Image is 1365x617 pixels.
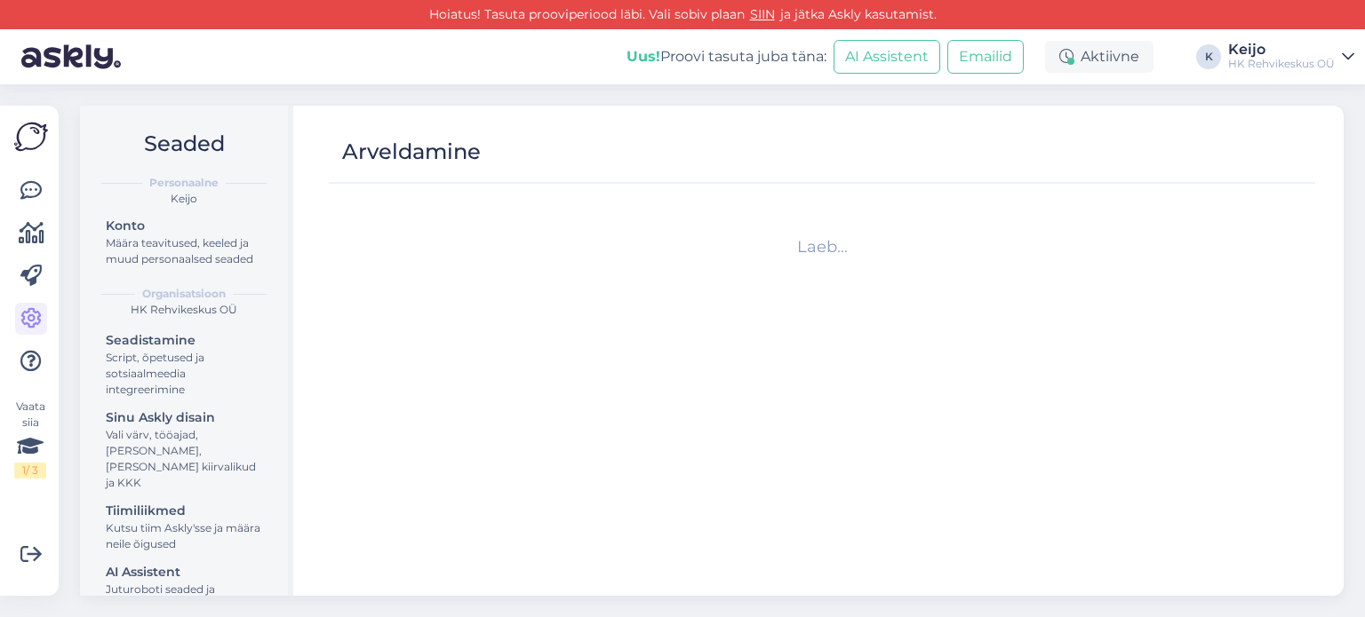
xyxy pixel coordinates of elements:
div: 1 / 3 [14,463,46,479]
div: K [1196,44,1221,69]
div: Arveldamine [342,135,481,169]
b: Uus! [627,48,660,65]
div: Aktiivne [1045,41,1153,73]
div: AI Assistent [106,563,266,581]
div: Sinu Askly disain [106,408,266,427]
b: Personaalne [149,175,219,191]
div: Vali värv, tööajad, [PERSON_NAME], [PERSON_NAME] kiirvalikud ja KKK [106,427,266,491]
div: Juturoboti seaded ja dokumentide lisamine [106,581,266,613]
a: KeijoHK Rehvikeskus OÜ [1228,43,1354,71]
div: Laeb... [336,235,1308,259]
a: TiimiliikmedKutsu tiim Askly'sse ja määra neile õigused [98,499,274,555]
h2: Seaded [94,127,274,161]
img: Askly Logo [14,120,48,154]
div: HK Rehvikeskus OÜ [94,302,274,318]
div: Konto [106,217,266,235]
button: Emailid [947,40,1024,74]
a: KontoMäära teavitused, keeled ja muud personaalsed seaded [98,214,274,270]
a: SeadistamineScript, õpetused ja sotsiaalmeedia integreerimine [98,328,274,400]
a: Sinu Askly disainVali värv, tööajad, [PERSON_NAME], [PERSON_NAME] kiirvalikud ja KKK [98,406,274,494]
div: Script, õpetused ja sotsiaalmeedia integreerimine [106,350,266,398]
button: AI Assistent [834,40,940,74]
div: Keijo [94,191,274,207]
div: Seadistamine [106,331,266,350]
div: HK Rehvikeskus OÜ [1228,57,1335,71]
b: Organisatsioon [142,286,226,302]
div: Keijo [1228,43,1335,57]
div: Tiimiliikmed [106,502,266,520]
div: Vaata siia [14,399,46,479]
a: SIIN [745,6,780,22]
div: Kutsu tiim Askly'sse ja määra neile õigused [106,520,266,552]
a: AI AssistentJuturoboti seaded ja dokumentide lisamine [98,560,274,616]
div: Määra teavitused, keeled ja muud personaalsed seaded [106,235,266,267]
div: Proovi tasuta juba täna: [627,46,826,67]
